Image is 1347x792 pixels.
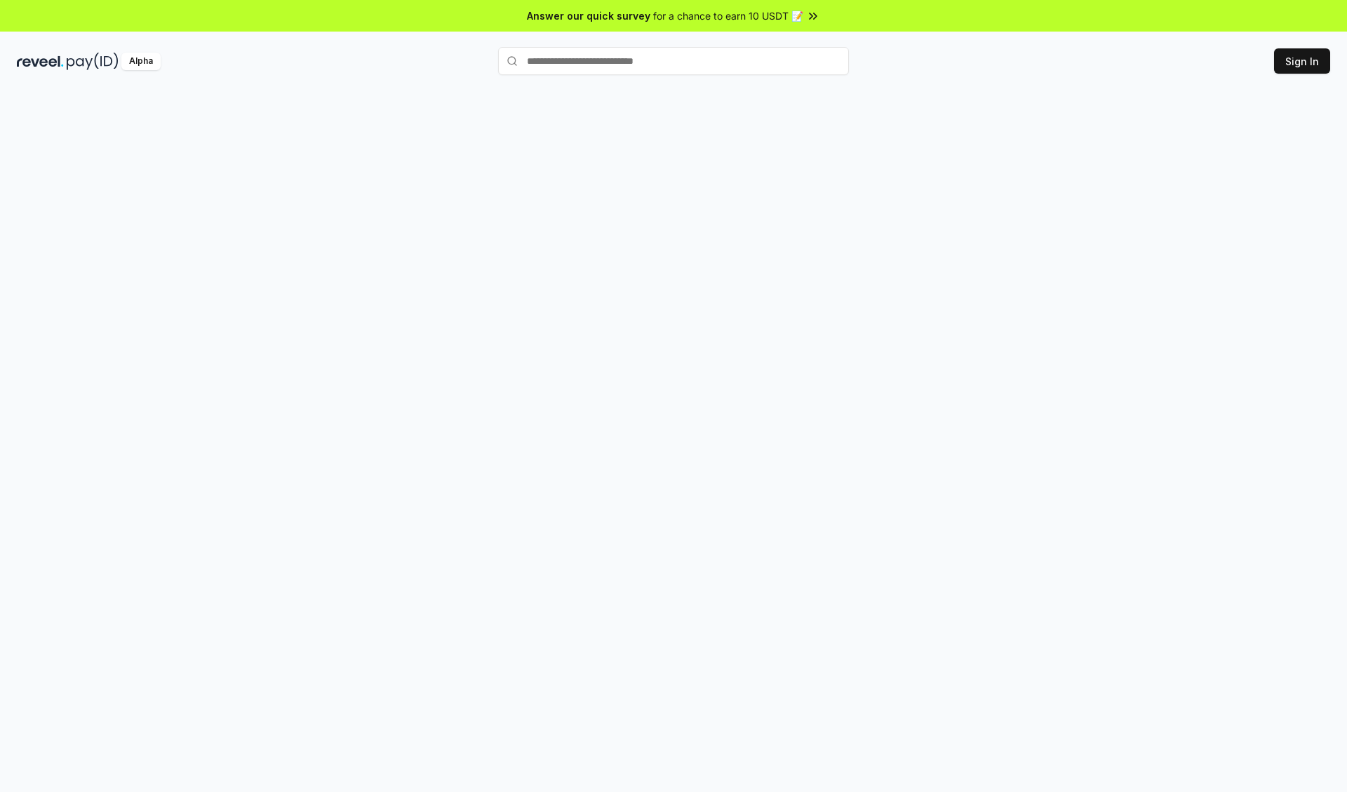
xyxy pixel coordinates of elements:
div: Alpha [121,53,161,70]
img: pay_id [67,53,119,70]
img: reveel_dark [17,53,64,70]
span: for a chance to earn 10 USDT 📝 [653,8,803,23]
span: Answer our quick survey [527,8,650,23]
button: Sign In [1274,48,1330,74]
